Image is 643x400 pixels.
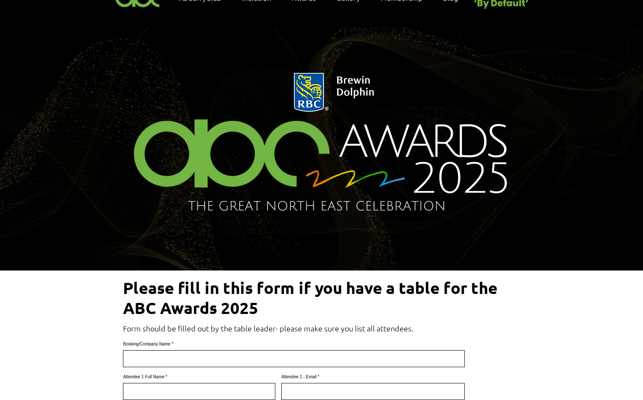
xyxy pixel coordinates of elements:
[123,375,275,379] label: Attendee 1 Full Name
[123,278,497,317] span: Please fill in this form if you have a table for the ABC Awards 2025
[123,342,465,346] label: Booking/Company Name
[123,323,413,333] span: Form should be filled out by the table leader- please make sure you list all attendees.
[281,375,465,379] label: Attendee 1 - Email
[111,63,533,224] img: Northern Insights Double Pager Apr 2025.png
